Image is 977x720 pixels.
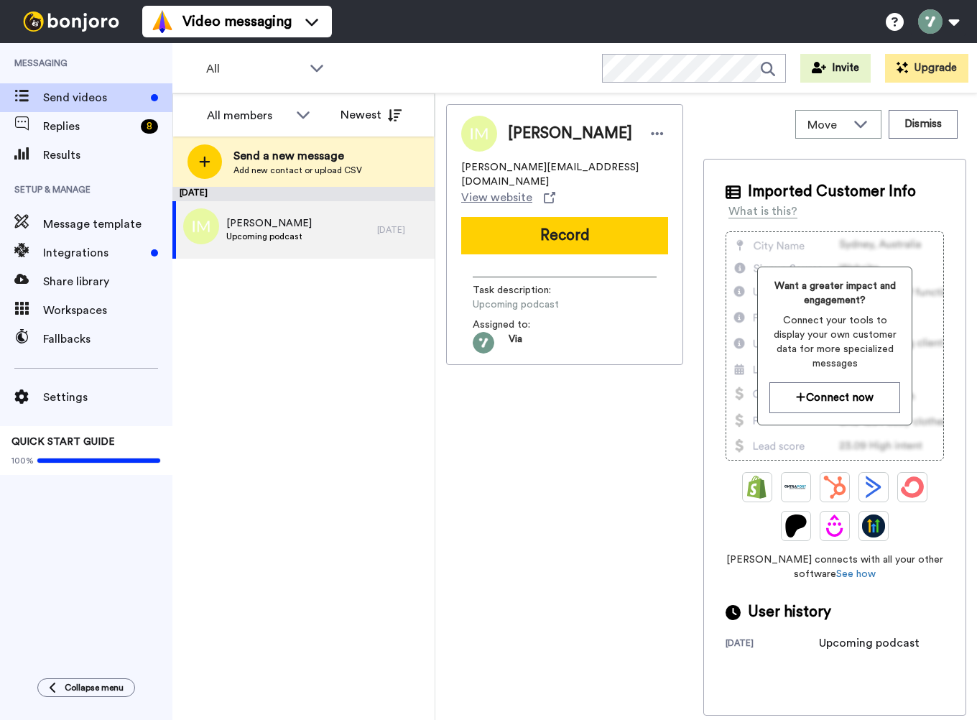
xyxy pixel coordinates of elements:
span: Task description : [473,283,573,297]
span: QUICK START GUIDE [11,437,115,447]
img: vm-color.svg [151,10,174,33]
img: ActiveCampaign [862,476,885,499]
span: Send a new message [233,147,362,165]
span: Fallbacks [43,331,172,348]
span: View website [461,189,532,206]
span: Workspaces [43,302,172,319]
div: What is this? [728,203,797,220]
div: [DATE] [726,637,819,652]
span: Assigned to: [473,318,573,332]
span: Integrations [43,244,145,262]
img: bj-logo-header-white.svg [17,11,125,32]
span: Move [807,116,846,134]
span: Send videos [43,89,145,106]
span: User history [748,601,831,623]
span: [PERSON_NAME] [508,123,632,144]
a: See how [836,569,876,579]
span: [PERSON_NAME] connects with all your other software [726,553,944,581]
button: Invite [800,54,871,83]
img: Image of Ingrid Maynard [461,116,497,152]
img: 990f482a-4a23-42e9-89ce-9b32ded338e3-1697413487.jpg [473,332,494,354]
button: Dismiss [889,110,958,139]
span: Message template [43,216,172,233]
img: Patreon [784,514,807,537]
span: Via [509,332,522,354]
span: [PERSON_NAME][EMAIL_ADDRESS][DOMAIN_NAME] [461,160,668,189]
span: All [206,60,302,78]
span: Imported Customer Info [748,181,916,203]
button: Collapse menu [37,678,135,697]
img: Drip [823,514,846,537]
button: Record [461,217,668,254]
span: Video messaging [182,11,292,32]
button: Upgrade [885,54,968,83]
button: Newest [330,101,412,129]
span: Upcoming podcast [226,231,312,242]
div: [DATE] [377,224,427,236]
span: Upcoming podcast [473,297,609,312]
div: 8 [141,119,158,134]
span: [PERSON_NAME] [226,216,312,231]
img: Shopify [746,476,769,499]
div: Upcoming podcast [819,634,920,652]
span: Add new contact or upload CSV [233,165,362,176]
img: GoHighLevel [862,514,885,537]
span: Share library [43,273,172,290]
img: Hubspot [823,476,846,499]
img: ConvertKit [901,476,924,499]
span: 100% [11,455,34,466]
span: Connect your tools to display your own customer data for more specialized messages [769,313,900,371]
span: Replies [43,118,135,135]
a: View website [461,189,555,206]
button: Connect now [769,382,900,413]
img: im.png [183,208,219,244]
span: Settings [43,389,172,406]
div: All members [207,107,289,124]
div: [DATE] [172,187,435,201]
span: Collapse menu [65,682,124,693]
span: Want a greater impact and engagement? [769,279,900,308]
img: Ontraport [784,476,807,499]
span: Results [43,147,172,164]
